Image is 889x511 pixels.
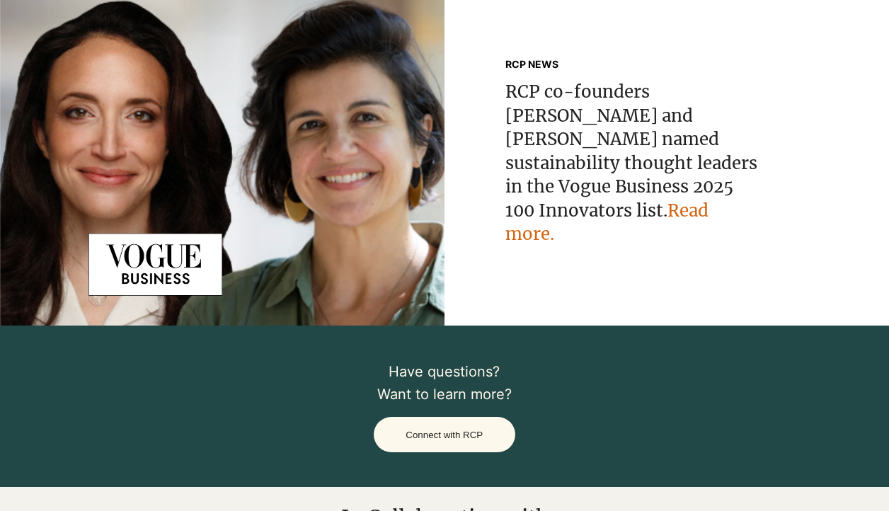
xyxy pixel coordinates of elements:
p: Have questions? [289,360,600,383]
button: Connect with RCP [374,417,515,452]
span: Connect with RCP [406,430,483,440]
span: . [505,200,709,246]
p: Want to learn more? [289,383,600,406]
span: RCP NEWS [505,58,558,70]
a: Read more [505,200,709,246]
p: RCP co-founders [PERSON_NAME] and [PERSON_NAME] named sustainability thought leaders in the Vogue... [505,80,764,246]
